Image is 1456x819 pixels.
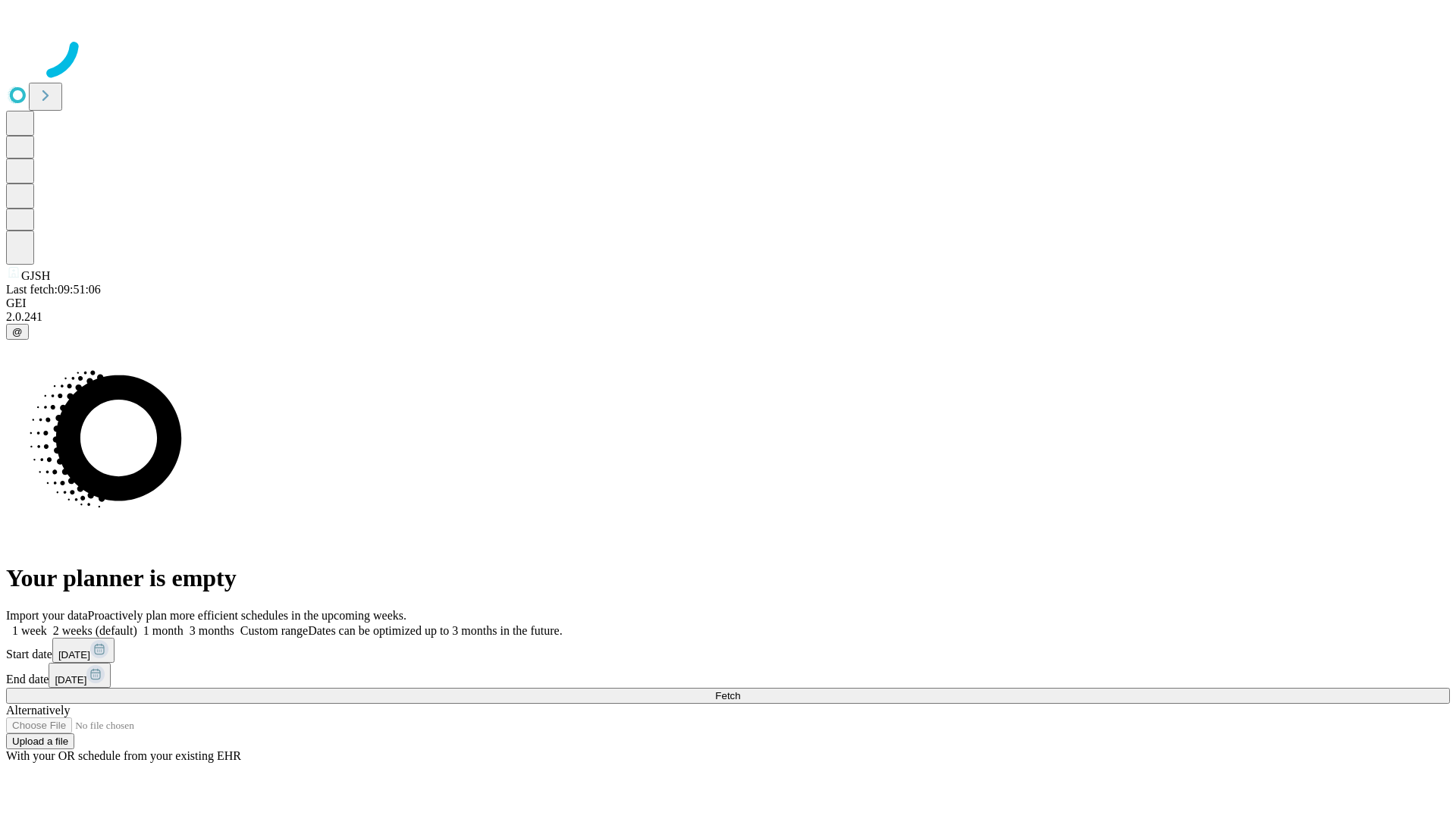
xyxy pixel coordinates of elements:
[190,624,234,637] span: 3 months
[6,638,1450,663] div: Start date
[6,733,74,749] button: Upload a file
[308,624,562,637] span: Dates can be optimized up to 3 months in the future.
[6,297,1450,310] div: GEI
[12,326,23,337] span: @
[88,609,406,622] span: Proactively plan more efficient schedules in the upcoming weeks.
[21,269,50,282] span: GJSH
[143,624,184,637] span: 1 month
[12,624,47,637] span: 1 week
[240,624,308,637] span: Custom range
[6,749,241,762] span: With your OR schedule from your existing EHR
[55,674,86,686] span: [DATE]
[58,649,90,661] span: [DATE]
[6,704,70,717] span: Alternatively
[49,663,111,688] button: [DATE]
[53,624,137,637] span: 2 weeks (default)
[715,690,740,701] span: Fetch
[6,283,101,296] span: Last fetch: 09:51:06
[6,688,1450,704] button: Fetch
[6,609,88,622] span: Import your data
[6,324,29,340] button: @
[6,564,1450,592] h1: Your planner is empty
[52,638,115,663] button: [DATE]
[6,663,1450,688] div: End date
[6,310,1450,324] div: 2.0.241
